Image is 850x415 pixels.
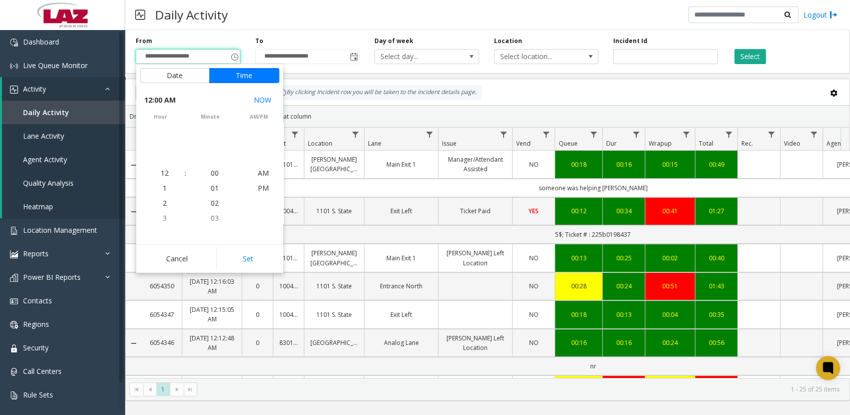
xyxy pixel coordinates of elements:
div: Drag a column header and drop it here to group by that column [126,108,849,125]
span: Security [23,343,49,352]
a: 6054346 [148,338,176,347]
a: Quality Analysis [2,171,125,195]
span: 12 [161,168,169,178]
a: 00:35 [701,310,731,319]
div: 01:27 [701,206,731,216]
span: Dur [606,139,617,148]
img: 'icon' [10,227,18,235]
a: 00:49 [701,160,731,169]
a: Analog Lane [370,338,432,347]
img: 'icon' [10,274,18,282]
a: Rec. Filter Menu [764,128,778,141]
span: 1 [163,183,167,193]
a: 100444 [279,310,298,319]
label: From [136,37,152,46]
a: Collapse Details [126,161,142,169]
span: Toggle popup [229,50,240,64]
a: Daily Activity [2,101,125,124]
h3: Daily Activity [150,3,233,27]
img: 'icon' [10,86,18,94]
span: Location Management [23,225,97,235]
button: Set [216,248,279,270]
a: Heatmap [2,195,125,218]
label: Incident Id [613,37,647,46]
a: 00:02 [651,253,689,263]
span: 2 [163,198,167,208]
a: 00:13 [561,253,596,263]
span: Daily Activity [23,108,69,117]
span: NO [529,254,539,262]
a: Main Exit 1 [370,160,432,169]
span: Reports [23,249,49,258]
a: Lane Filter Menu [422,128,436,141]
a: 0 [248,338,267,347]
span: Select day... [375,50,458,64]
div: 00:16 [609,338,639,347]
span: Queue [559,139,578,148]
button: Select [734,49,766,64]
a: 00:16 [561,338,596,347]
span: 3 [163,213,167,223]
a: 100444 [279,206,298,216]
a: Main Exit 1 [370,253,432,263]
a: YES [519,206,549,216]
a: [GEOGRAPHIC_DATA] [310,338,358,347]
span: Rule Sets [23,390,53,399]
div: 00:41 [651,206,689,216]
span: hour [136,113,185,121]
a: 1101 S. State [310,310,358,319]
a: Agent Activity [2,148,125,171]
span: 12:00 AM [144,93,176,107]
a: Location Filter Menu [348,128,362,141]
a: 00:24 [609,281,639,291]
span: Video [784,139,800,148]
span: NO [529,160,539,169]
a: NO [519,310,549,319]
span: Activity [23,84,46,94]
span: Wrapup [649,139,672,148]
a: 6054347 [148,310,176,319]
img: 'icon' [10,344,18,352]
img: 'icon' [10,321,18,329]
span: minute [186,113,235,121]
span: Toggle popup [348,50,359,64]
div: By clicking Incident row you will be taken to the incident details page. [273,85,482,100]
img: 'icon' [10,368,18,376]
a: 00:04 [651,310,689,319]
label: To [255,37,263,46]
button: Time tab [209,68,279,83]
a: 6054350 [148,281,176,291]
a: NO [519,281,549,291]
a: Manager/Attendant Assisted [445,155,506,174]
label: Location [494,37,522,46]
a: [PERSON_NAME][GEOGRAPHIC_DATA] [310,248,358,267]
a: NO [519,338,549,347]
a: Vend Filter Menu [539,128,553,141]
a: [DATE] 12:12:48 AM [188,333,236,352]
img: 'icon' [10,250,18,258]
a: Exit Left [370,206,432,216]
span: Location [308,139,332,148]
a: 00:12 [561,206,596,216]
a: 0 [248,310,267,319]
a: 00:24 [651,338,689,347]
span: Lane Activity [23,131,64,141]
span: Total [699,139,713,148]
a: Logout [803,10,837,20]
span: YES [529,207,539,215]
a: 00:56 [701,338,731,347]
span: Heatmap [23,202,53,211]
a: 00:16 [609,160,639,169]
span: AM/PM [235,113,283,121]
a: [DATE] 12:15:05 AM [188,305,236,324]
div: 00:25 [609,253,639,263]
a: [DATE] 12:16:03 AM [188,277,236,296]
a: Ticket Paid [445,206,506,216]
